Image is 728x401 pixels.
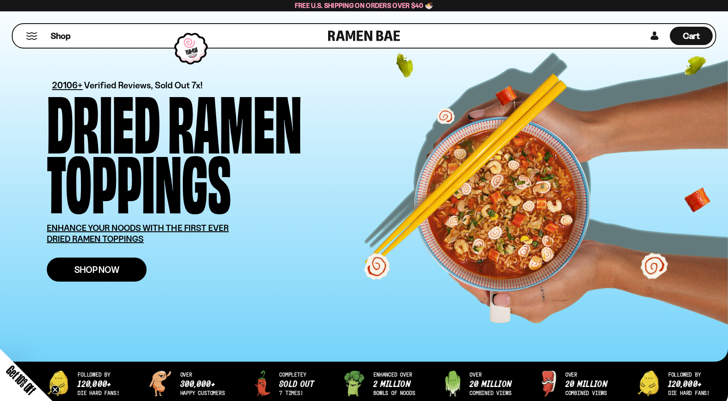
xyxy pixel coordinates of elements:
[168,90,302,150] div: Ramen
[683,31,700,41] span: Cart
[51,27,70,45] a: Shop
[47,258,147,282] a: Shop Now
[47,150,231,209] div: Toppings
[4,363,38,397] span: Get 10% Off
[670,24,713,48] a: Cart
[47,90,160,150] div: Dried
[26,32,38,40] button: Mobile Menu Trigger
[295,1,434,10] span: Free U.S. Shipping on Orders over $40 🍜
[51,30,70,42] span: Shop
[47,223,229,244] u: ENHANCE YOUR NOODS WITH THE FIRST EVER DRIED RAMEN TOPPINGS
[74,265,119,274] span: Shop Now
[51,385,59,394] button: Close teaser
